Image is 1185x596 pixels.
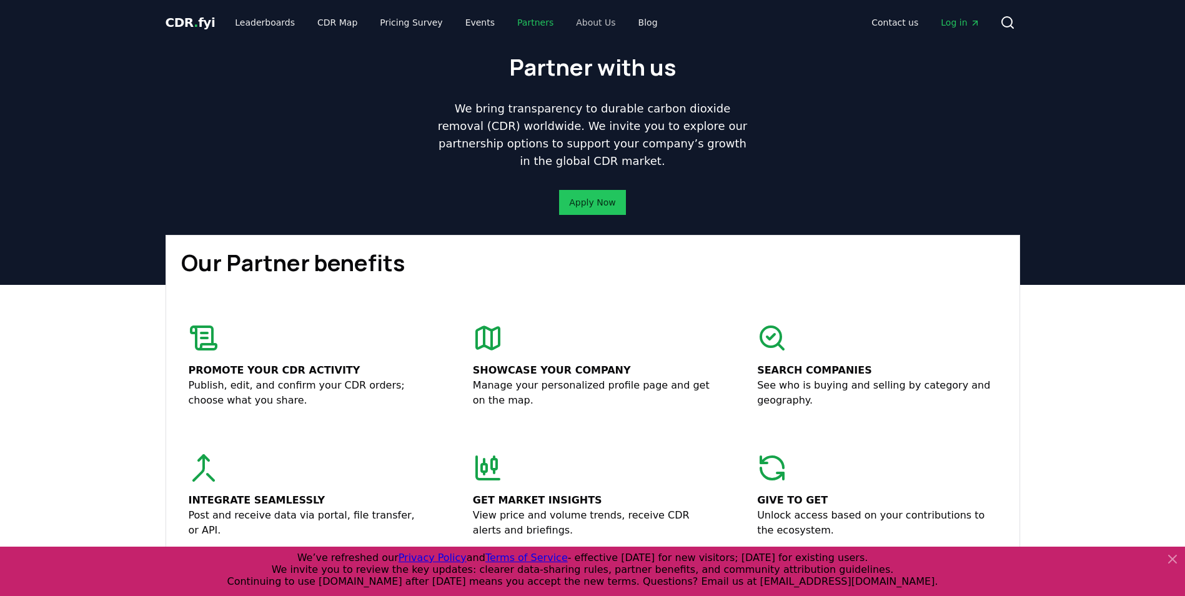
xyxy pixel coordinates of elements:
nav: Main [225,11,667,34]
nav: Main [861,11,989,34]
p: Post and receive data via portal, file transfer, or API. [189,508,428,538]
p: Showcase your company [473,363,712,378]
p: Publish, edit, and confirm your CDR orders; choose what you share. [189,378,428,408]
p: Search companies [757,363,996,378]
a: About Us [566,11,625,34]
span: CDR fyi [166,15,216,30]
a: Contact us [861,11,928,34]
p: Manage your personalized profile page and get on the map. [473,378,712,408]
a: Leaderboards [225,11,305,34]
a: Blog [628,11,668,34]
p: Give to get [757,493,996,508]
h1: Our Partner benefits [181,251,1004,276]
a: CDR Map [307,11,367,34]
h1: Partner with us [509,55,676,80]
button: Apply Now [559,190,625,215]
a: Log in [931,11,989,34]
p: Unlock access based on your contributions to the ecosystem. [757,508,996,538]
p: Get market insights [473,493,712,508]
a: Apply Now [569,196,615,209]
p: View price and volume trends, receive CDR alerts and briefings. [473,508,712,538]
span: . [194,15,198,30]
span: Log in [941,16,979,29]
a: Pricing Survey [370,11,452,34]
a: Events [455,11,505,34]
a: CDR.fyi [166,14,216,31]
a: Partners [507,11,563,34]
p: We bring transparency to durable carbon dioxide removal (CDR) worldwide. We invite you to explore... [433,100,753,170]
p: Integrate seamlessly [189,493,428,508]
p: See who is buying and selling by category and geography. [757,378,996,408]
p: Promote your CDR activity [189,363,428,378]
